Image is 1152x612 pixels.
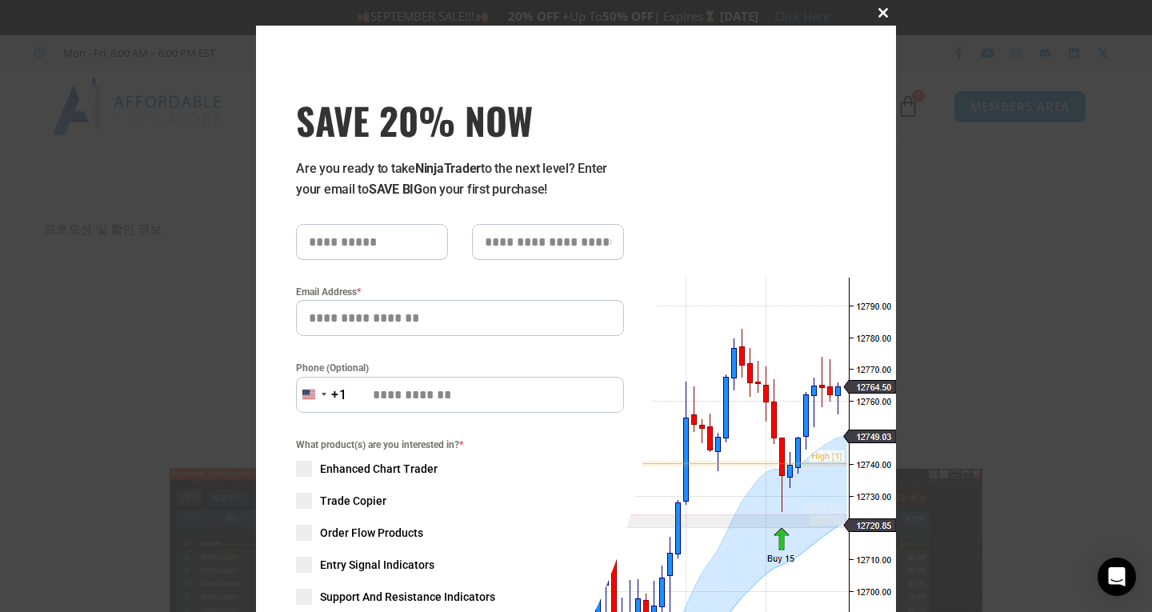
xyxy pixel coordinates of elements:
[296,98,624,142] span: SAVE 20% NOW
[296,589,624,605] label: Support And Resistance Indicators
[320,589,495,605] span: Support And Resistance Indicators
[331,385,347,406] div: +1
[296,557,624,573] label: Entry Signal Indicators
[296,437,624,453] span: What product(s) are you interested in?
[320,493,386,509] span: Trade Copier
[296,377,347,413] button: Selected country
[296,158,624,200] p: Are you ready to take to the next level? Enter your email to on your first purchase!
[320,525,423,541] span: Order Flow Products
[320,461,438,477] span: Enhanced Chart Trader
[320,557,434,573] span: Entry Signal Indicators
[296,461,624,477] label: Enhanced Chart Trader
[296,284,624,300] label: Email Address
[415,161,481,176] strong: NinjaTrader
[1098,558,1136,596] div: Open Intercom Messenger
[296,493,624,509] label: Trade Copier
[296,525,624,541] label: Order Flow Products
[369,182,422,197] strong: SAVE BIG
[296,360,624,376] label: Phone (Optional)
